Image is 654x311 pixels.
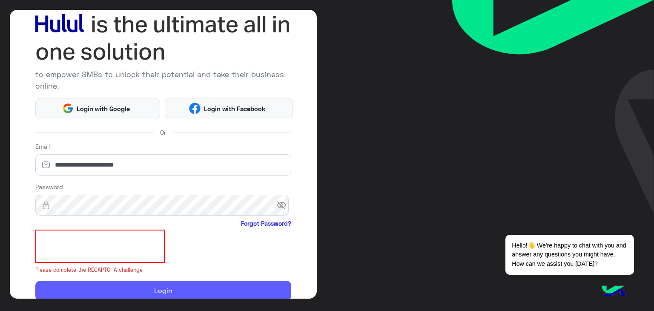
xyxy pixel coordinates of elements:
[241,219,291,228] a: Forgot Password?
[276,198,292,213] span: visibility_off
[35,69,292,92] p: to empower SMBs to unlock their potential and take their business online.
[189,103,201,114] img: Facebook
[165,98,293,119] button: Login with Facebook
[62,103,74,114] img: Google
[35,281,292,301] button: Login
[74,104,133,114] span: Login with Google
[160,128,166,137] span: Or
[35,230,165,263] iframe: reCAPTCHA
[599,277,628,307] img: hulul-logo.png
[35,182,63,191] label: Password
[35,142,50,151] label: Email
[35,98,160,119] button: Login with Google
[35,161,57,169] img: email
[35,11,292,66] img: hululLoginTitle_EN.svg
[35,201,57,210] img: lock
[35,266,292,274] small: Please complete the RECAPTCHA challenge
[505,235,634,275] span: Hello!👋 We're happy to chat with you and answer any questions you might have. How can we assist y...
[201,104,269,114] span: Login with Facebook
